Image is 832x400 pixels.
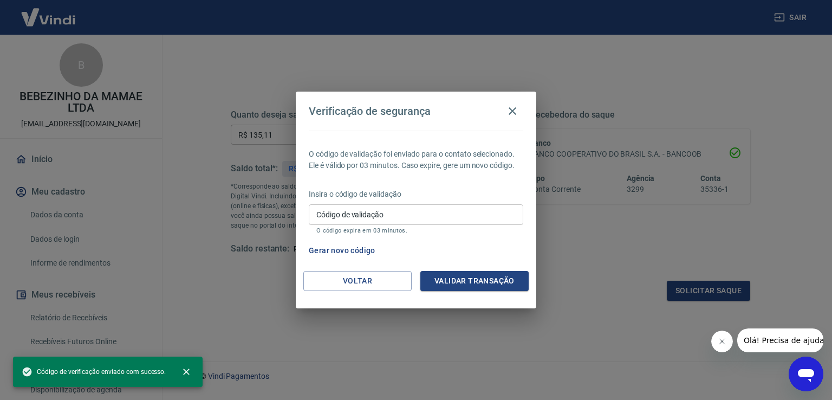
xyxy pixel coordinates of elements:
[420,271,529,291] button: Validar transação
[303,271,412,291] button: Voltar
[309,189,523,200] p: Insira o código de validação
[737,328,823,352] iframe: Mensagem da empresa
[6,8,91,16] span: Olá! Precisa de ajuda?
[309,105,431,118] h4: Verificação de segurança
[316,227,516,234] p: O código expira em 03 minutos.
[789,357,823,391] iframe: Botão para abrir a janela de mensagens
[304,241,380,261] button: Gerar novo código
[711,331,733,352] iframe: Fechar mensagem
[174,360,198,384] button: close
[22,366,166,377] span: Código de verificação enviado com sucesso.
[309,149,523,171] p: O código de validação foi enviado para o contato selecionado. Ele é válido por 03 minutos. Caso e...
